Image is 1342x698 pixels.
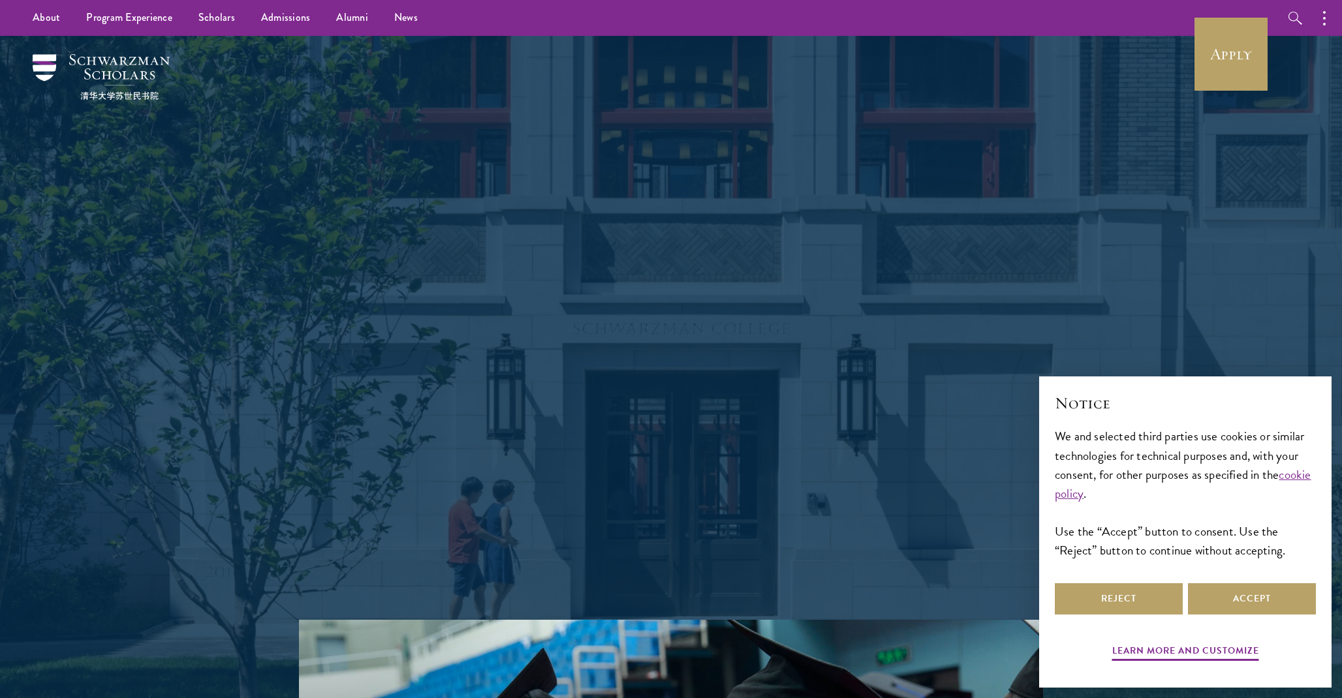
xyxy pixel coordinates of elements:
div: We and selected third parties use cookies or similar technologies for technical purposes and, wit... [1055,427,1316,559]
button: Accept [1188,583,1316,615]
a: Apply [1194,18,1268,91]
button: Reject [1055,583,1183,615]
button: Learn more and customize [1112,643,1259,663]
img: Schwarzman Scholars [33,54,170,100]
h2: Notice [1055,392,1316,414]
a: cookie policy [1055,465,1311,503]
